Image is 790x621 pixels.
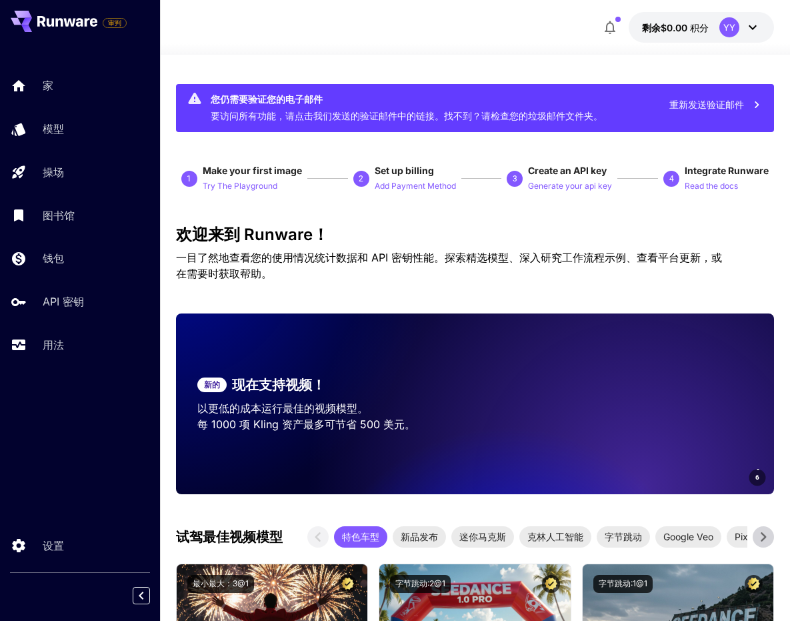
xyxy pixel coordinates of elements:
button: 最小最大：3@1 [187,575,254,593]
div: 克林人工智能 [519,526,591,548]
font: 积分 [690,22,709,33]
font: 剩余$0.00 [642,22,687,33]
button: Add Payment Method [375,177,456,193]
p: 3 [513,173,517,185]
div: 0.00 美元 [642,21,709,35]
font: 钱包 [43,251,64,265]
div: PixVerse [727,526,781,548]
div: 迷你马克斯 [451,526,514,548]
p: Read the docs [685,180,738,193]
span: 6 [755,472,759,482]
button: Read the docs [685,177,738,193]
font: 家 [43,79,53,92]
div: 特色车型 [334,526,387,548]
p: 2 [359,173,363,185]
button: 认证模型——经过审查，具有最佳性能，并包含商业许可证。 [339,575,357,593]
div: Google Veo [655,526,721,548]
button: Try The Playground [203,177,277,193]
font: 新的 [204,380,220,390]
font: 特色车型 [342,531,379,542]
font: 每 1000 项 Kling 资产最多可节省 500 美元。 [197,418,415,431]
font: 新品发布 [401,531,438,542]
span: 添加您的支付卡以启用完整的平台功能。 [103,15,127,31]
font: 现在支持视频！ [232,377,325,393]
p: Generate your api key [528,180,612,193]
span: Integrate Runware [685,165,769,176]
button: 重新发送验证邮件 [662,91,769,118]
font: 最小最大：3@1 [193,578,249,588]
button: 0.00 美元YY [629,12,774,43]
p: 1 [187,173,191,185]
div: 字节跳动 [597,526,650,548]
font: 字节跳动:2@1 [395,578,445,588]
font: 字节跳动 [605,531,642,542]
font: 审判 [108,19,121,27]
font: Google Veo [663,531,713,542]
font: YY [723,22,735,33]
font: 克林人工智能 [527,531,583,542]
font: 迷你马克斯 [459,531,506,542]
font: 字节跳动:1@1 [599,578,647,588]
font: 操场 [43,165,64,179]
div: 折叠侧边栏 [143,584,160,608]
font: 重新发送验证邮件 [669,99,744,110]
button: 折叠侧边栏 [133,587,150,604]
font: 模型 [43,122,64,135]
p: 4 [669,173,674,185]
button: 字节跳动:1@1 [593,575,653,593]
font: PixVerse [735,531,773,542]
font: 一目了然地查看您的使用情况统计数据和 API 密钥性能。探索精选模型、深入研究工作流程示例、查看平台更新，或在需要时获取帮助。 [176,251,722,280]
button: 认证模型——经过审查，具有最佳性能，并包含商业许可证。 [542,575,560,593]
font: 欢迎来到 Runware！ [176,225,329,244]
span: Set up billing [375,165,434,176]
font: 要访问所有功能，请点击我们发送的验证邮件中的链接。找不到？请检查您的垃圾邮件文件夹。 [211,110,603,121]
div: 新品发布 [393,526,446,548]
span: Make your first image [203,165,302,176]
p: Add Payment Method [375,180,456,193]
span: Create an API key [528,165,607,176]
font: 您仍需要验证您的电子邮件 [211,93,323,105]
font: API 密钥 [43,295,84,308]
p: Try The Playground [203,180,277,193]
font: 试驾最佳视频模型 [176,529,283,545]
font: 用法 [43,338,64,352]
button: 认证模型——经过审查，具有最佳性能，并包含商业许可证。 [745,575,763,593]
button: 字节跳动:2@1 [390,575,451,593]
font: 图书馆 [43,209,75,222]
font: 设置 [43,539,64,552]
font: 以更低的成本运行最佳的视频模型。 [197,402,368,415]
button: Generate your api key [528,177,612,193]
